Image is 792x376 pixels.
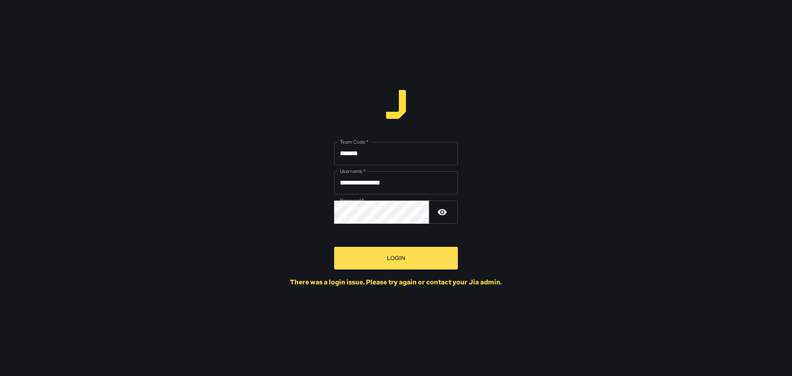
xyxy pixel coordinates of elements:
div: There was a login issue. Please try again or contact your Jia admin. [290,278,502,286]
button: Login [334,247,458,270]
label: Password [340,197,364,204]
img: logo [382,90,410,119]
label: Username [340,168,365,175]
label: Team Code [340,138,368,145]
